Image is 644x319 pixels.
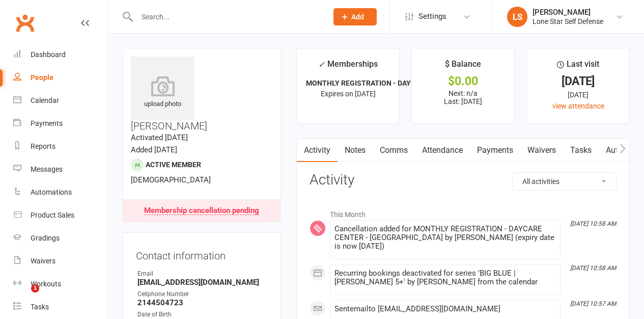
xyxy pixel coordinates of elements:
[13,112,107,135] a: Payments
[13,43,107,66] a: Dashboard
[333,8,377,25] button: Add
[570,300,616,307] i: [DATE] 10:57 AM
[318,60,325,69] i: ✓
[13,89,107,112] a: Calendar
[137,269,267,279] div: Email
[131,175,211,184] span: [DEMOGRAPHIC_DATA]
[136,246,267,261] h3: Contact information
[418,5,446,28] span: Settings
[321,90,376,98] span: Expires on [DATE]
[297,139,338,162] a: Activity
[520,139,563,162] a: Waivers
[13,296,107,318] a: Tasks
[338,139,373,162] a: Notes
[137,298,267,307] strong: 2144504723
[13,158,107,181] a: Messages
[536,76,620,87] div: [DATE]
[137,289,267,299] div: Cellphone Number
[31,234,60,242] div: Gradings
[131,76,194,110] div: upload photo
[310,172,617,188] h3: Activity
[351,13,364,21] span: Add
[31,119,63,127] div: Payments
[144,207,259,215] div: Membership cancellation pending
[137,278,267,287] strong: [EMAIL_ADDRESS][DOMAIN_NAME]
[31,73,53,82] div: People
[570,264,616,272] i: [DATE] 10:58 AM
[334,269,556,286] div: Recurring bookings deactivated for series 'BIG BLUE | [PERSON_NAME] 5+' by [PERSON_NAME] from the...
[31,188,72,196] div: Automations
[13,273,107,296] a: Workouts
[31,142,55,150] div: Reports
[12,10,38,36] a: Clubworx
[131,145,177,154] time: Added [DATE]
[536,89,620,100] div: [DATE]
[334,304,500,313] span: Sent email to [EMAIL_ADDRESS][DOMAIN_NAME]
[10,284,35,309] iframe: Intercom live chat
[310,204,617,220] li: This Month
[13,181,107,204] a: Automations
[31,96,59,104] div: Calendar
[445,58,481,76] div: $ Balance
[557,58,599,76] div: Last visit
[570,220,616,227] i: [DATE] 10:58 AM
[131,133,188,142] time: Activated [DATE]
[31,165,63,173] div: Messages
[318,58,378,76] div: Memberships
[13,227,107,250] a: Gradings
[373,139,415,162] a: Comms
[507,7,527,27] div: LS
[13,250,107,273] a: Waivers
[31,50,66,59] div: Dashboard
[31,284,39,293] span: 1
[13,204,107,227] a: Product Sales
[533,8,603,17] div: [PERSON_NAME]
[334,225,556,251] div: Cancellation added for MONTHLY REGISTRATION - DAYCARE CENTER - [GEOGRAPHIC_DATA] by [PERSON_NAME]...
[563,139,599,162] a: Tasks
[552,102,604,110] a: view attendance
[31,257,55,265] div: Waivers
[421,89,505,105] p: Next: n/a Last: [DATE]
[31,211,74,219] div: Product Sales
[421,76,505,87] div: $0.00
[134,10,321,24] input: Search...
[31,303,49,311] div: Tasks
[31,280,61,288] div: Workouts
[470,139,520,162] a: Payments
[131,57,272,131] h3: [PERSON_NAME]
[533,17,603,26] div: Lone Star Self Defense
[146,161,201,169] span: Active member
[13,135,107,158] a: Reports
[415,139,470,162] a: Attendance
[306,79,479,87] strong: MONTHLY REGISTRATION - DAYCARE CENTER - Oa...
[13,66,107,89] a: People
